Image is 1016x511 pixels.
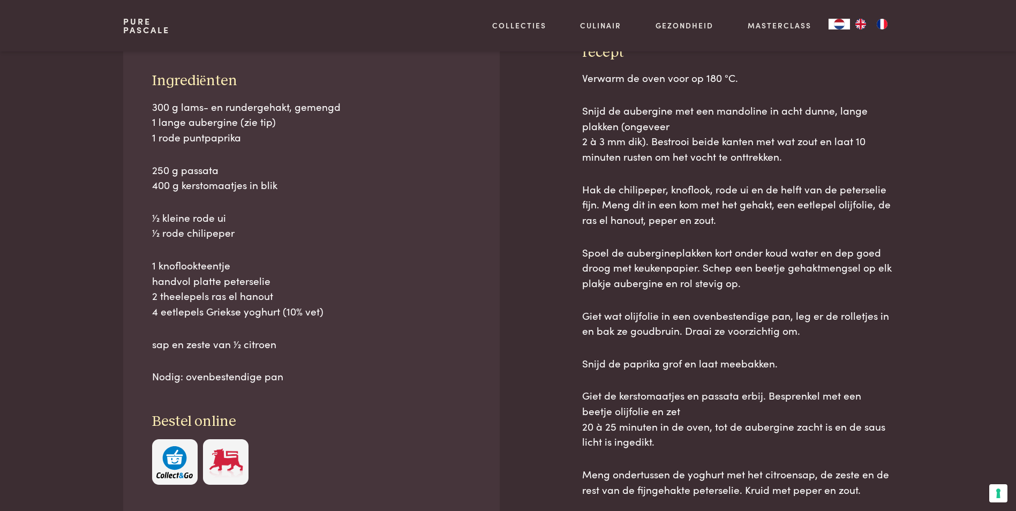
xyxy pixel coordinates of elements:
[152,225,235,239] span: 1⁄2 rode chilipeper
[582,308,889,338] span: Giet wat olijfolie in een ovenbestendige pan, leg er de rolletjes in en bak ze goudbruin. Draai z...
[123,17,170,34] a: PurePascale
[152,210,226,224] span: 1⁄2 kleine rode ui
[989,484,1007,502] button: Uw voorkeuren voor toestemming voor trackingtechnologieën
[656,20,713,31] a: Gezondheid
[829,19,893,29] aside: Language selected: Nederlands
[152,130,241,144] span: 1 rode puntpaprika
[152,258,230,272] span: 1 knoflookteentje
[152,273,270,288] span: handvol platte peterselie
[152,336,276,351] span: sap en zeste van 1⁄2 citroen
[582,182,891,227] span: Hak de chilipeper, knoflook, rode ui en de helft van de peterselie fijn. Meng dit in een kom met ...
[152,304,323,318] span: 4 eetlepels Griekse yoghurt (10% vet)
[152,177,277,192] span: 400 g kerstomaatjes in blik
[152,114,276,129] span: 1 lange aubergine (zie tip)
[582,103,868,133] span: Snijd de aubergine met een mandoline in acht dunne, lange plakken (ongeveer
[208,446,244,479] img: Delhaize
[152,162,219,177] span: 250 g passata
[156,446,193,479] img: c308188babc36a3a401bcb5cb7e020f4d5ab42f7cacd8327e500463a43eeb86c.svg
[152,73,237,88] span: Ingrediënten
[582,43,893,62] h3: recept
[871,19,893,29] a: FR
[582,419,885,449] span: 20 à 25 minuten in de oven, tot de aubergine zacht is en de saus licht is ingedikt.
[152,369,283,383] span: Nodig: ovenbestendige pan
[582,70,738,85] span: Verwarm de oven voor op 180 °C.
[580,20,621,31] a: Culinair
[748,20,811,31] a: Masterclass
[152,412,471,431] h3: Bestel online
[850,19,871,29] a: EN
[582,245,892,290] span: Spoel de aubergineplakken kort onder koud water en dep goed droog met keukenpapier. Schep een bee...
[492,20,546,31] a: Collecties
[152,288,273,303] span: 2 theelepels ras el hanout
[582,467,889,497] span: Meng ondertussen de yoghurt met het citroensap, de zeste en de rest van de fijngehakte peterselie...
[850,19,893,29] ul: Language list
[582,388,861,418] span: Giet de kerstomaatjes en passata erbij. Besprenkel met een beetje olijfolie en zet
[582,133,866,163] span: 2 à 3 mm dik). Bestrooi beide kanten met wat zout en laat 10 minuten rusten om het vocht te ontt...
[582,356,778,370] span: Snijd de paprika grof en laat meebakken.
[152,99,341,114] span: 300 g lams- en rundergehakt, gemengd
[829,19,850,29] a: NL
[829,19,850,29] div: Language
